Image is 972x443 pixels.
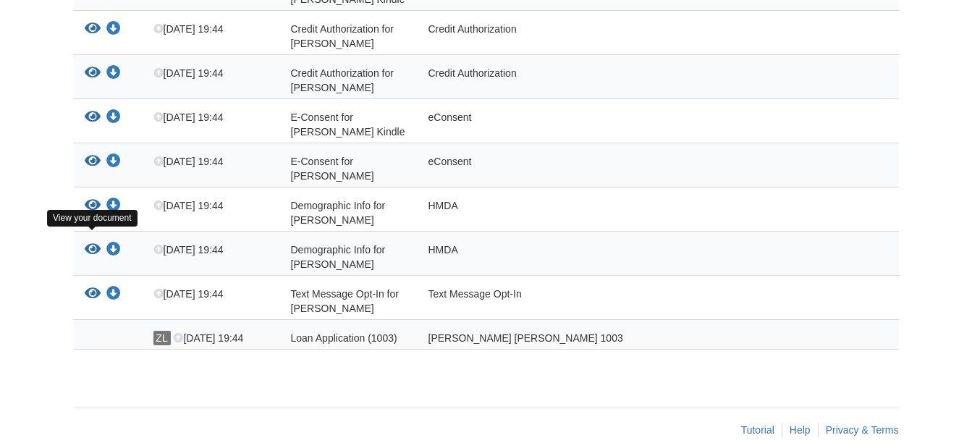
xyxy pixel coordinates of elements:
[106,201,121,212] a: Download Demographic Info for Caylee Shepard
[153,244,224,256] span: [DATE] 19:44
[291,200,386,226] span: Demographic Info for [PERSON_NAME]
[106,112,121,124] a: Download E-Consent for Corbin Kindle
[418,154,761,183] div: eConsent
[418,242,761,271] div: HMDA
[153,111,224,123] span: [DATE] 19:44
[418,22,761,51] div: Credit Authorization
[291,332,397,344] span: Loan Application (1003)
[741,424,774,436] a: Tutorial
[291,23,394,49] span: Credit Authorization for [PERSON_NAME]
[291,244,386,270] span: Demographic Info for [PERSON_NAME]
[153,23,224,35] span: [DATE] 19:44
[790,424,811,436] a: Help
[85,22,101,37] button: View Credit Authorization for Corbin Kindle
[291,67,394,93] span: Credit Authorization for [PERSON_NAME]
[106,24,121,35] a: Download Credit Authorization for Corbin Kindle
[418,66,761,95] div: Credit Authorization
[291,288,399,314] span: Text Message Opt-In for [PERSON_NAME]
[291,156,374,182] span: E-Consent for [PERSON_NAME]
[106,245,121,256] a: Download Demographic Info for Corbin Kindle
[47,210,138,227] div: View your document
[173,332,243,344] span: [DATE] 19:44
[85,66,101,81] button: View Credit Authorization for Caylee Shepard
[291,111,405,138] span: E-Consent for [PERSON_NAME] Kindle
[826,424,899,436] a: Privacy & Terms
[85,198,101,214] button: View Demographic Info for Caylee Shepard
[106,156,121,168] a: Download E-Consent for Caylee Shepard
[418,198,761,227] div: HMDA
[85,287,101,302] button: View Text Message Opt-In for Caylee Shepard
[418,331,761,345] div: [PERSON_NAME] [PERSON_NAME] 1003
[153,331,171,345] span: ZL
[85,110,101,125] button: View E-Consent for Corbin Kindle
[418,287,761,316] div: Text Message Opt-In
[418,110,761,139] div: eConsent
[153,200,224,211] span: [DATE] 19:44
[153,288,224,300] span: [DATE] 19:44
[153,67,224,79] span: [DATE] 19:44
[106,289,121,300] a: Download Text Message Opt-In for Caylee Shepard
[153,156,224,167] span: [DATE] 19:44
[85,242,101,258] button: View Demographic Info for Corbin Kindle
[85,154,101,169] button: View E-Consent for Caylee Shepard
[106,68,121,80] a: Download Credit Authorization for Caylee Shepard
